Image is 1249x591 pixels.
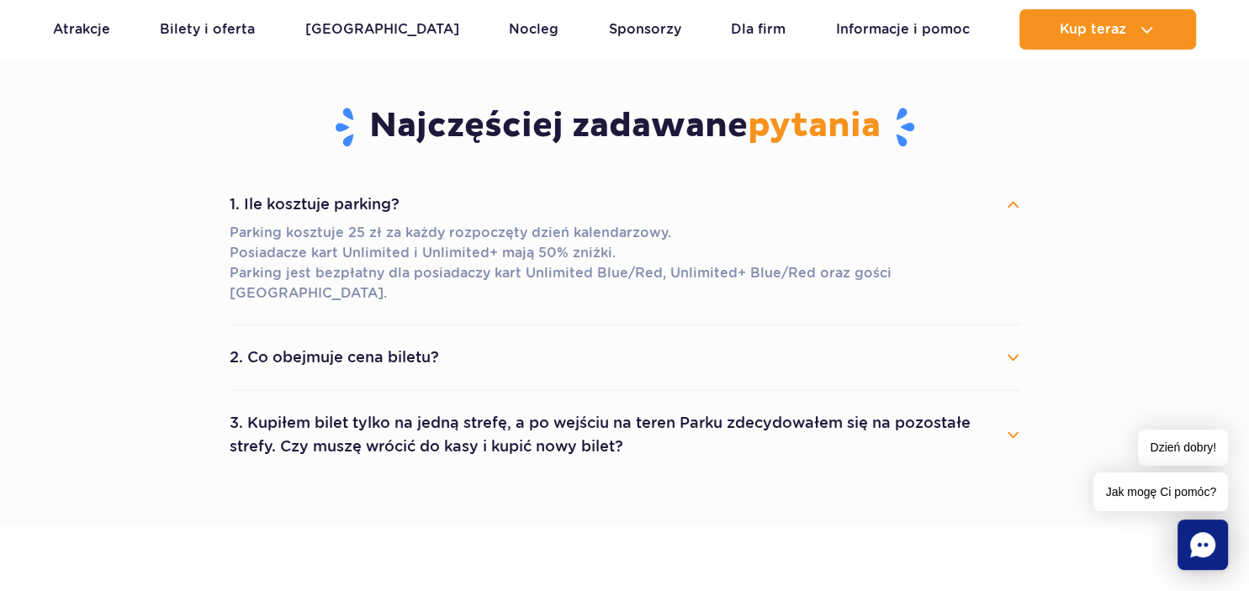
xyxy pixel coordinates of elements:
[1178,520,1228,570] div: Chat
[230,105,1020,149] h3: Najczęściej zadawane
[230,186,1020,223] button: 1. Ile kosztuje parking?
[731,9,786,50] a: Dla firm
[230,339,1020,376] button: 2. Co obejmuje cena biletu?
[1093,472,1228,511] span: Jak mogę Ci pomóc?
[509,9,558,50] a: Nocleg
[230,404,1020,465] button: 3. Kupiłem bilet tylko na jedną strefę, a po wejściu na teren Parku zdecydowałem się na pozostałe...
[53,9,110,50] a: Atrakcje
[160,9,255,50] a: Bilety i oferta
[230,223,1020,303] p: Parking kosztuje 25 zł za każdy rozpoczęty dzień kalendarzowy. Posiadacze kart Unlimited i Unlimi...
[748,105,881,147] span: pytania
[836,9,970,50] a: Informacje i pomoc
[609,9,681,50] a: Sponsorzy
[305,9,459,50] a: [GEOGRAPHIC_DATA]
[1019,9,1196,50] button: Kup teraz
[1060,22,1126,37] span: Kup teraz
[1138,430,1228,466] span: Dzień dobry!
